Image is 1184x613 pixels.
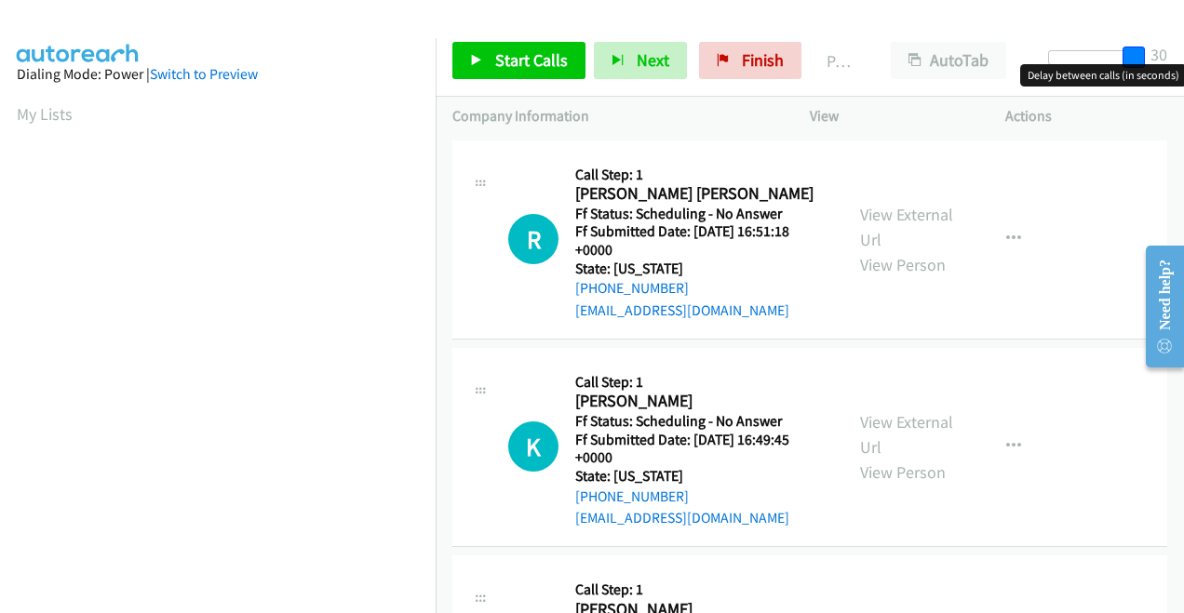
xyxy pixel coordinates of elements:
[575,467,827,486] h5: State: [US_STATE]
[1005,105,1167,127] p: Actions
[575,373,827,392] h5: Call Step: 1
[699,42,801,79] a: Finish
[150,65,258,83] a: Switch to Preview
[575,431,827,467] h5: Ff Submitted Date: [DATE] 16:49:45 +0000
[575,166,827,184] h5: Call Step: 1
[810,105,972,127] p: View
[827,48,857,73] p: Paused
[575,509,789,526] a: [EMAIL_ADDRESS][DOMAIN_NAME]
[860,204,953,250] a: View External Url
[575,183,820,205] h2: [PERSON_NAME] [PERSON_NAME]
[452,42,585,79] a: Start Calls
[742,49,784,71] span: Finish
[17,63,419,86] div: Dialing Mode: Power |
[575,222,827,259] h5: Ff Submitted Date: [DATE] 16:51:18 +0000
[637,49,669,71] span: Next
[508,214,558,264] h1: R
[575,580,827,599] h5: Call Step: 1
[508,421,558,472] h1: K
[452,105,776,127] p: Company Information
[575,205,827,223] h5: Ff Status: Scheduling - No Answer
[1150,42,1167,67] div: 30
[575,260,827,278] h5: State: [US_STATE]
[860,411,953,458] a: View External Url
[508,421,558,472] div: The call is yet to be attempted
[575,279,689,297] a: [PHONE_NUMBER]
[575,301,789,319] a: [EMAIL_ADDRESS][DOMAIN_NAME]
[860,254,946,275] a: View Person
[1131,233,1184,380] iframe: Resource Center
[575,412,827,431] h5: Ff Status: Scheduling - No Answer
[17,103,73,125] a: My Lists
[495,49,568,71] span: Start Calls
[860,461,946,483] a: View Person
[891,42,1006,79] button: AutoTab
[575,391,820,412] h2: [PERSON_NAME]
[575,487,689,505] a: [PHONE_NUMBER]
[594,42,687,79] button: Next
